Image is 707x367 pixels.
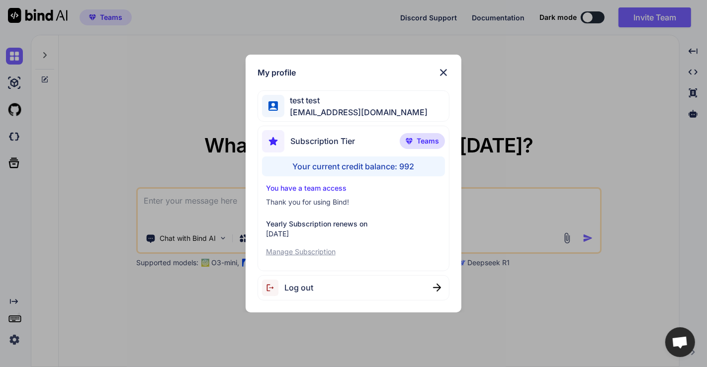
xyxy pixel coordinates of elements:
[266,183,442,193] p: You have a team access
[433,284,441,292] img: close
[438,67,449,78] img: close
[268,101,278,111] img: profile
[262,280,284,296] img: logout
[266,197,442,207] p: Thank you for using Bind!
[284,106,428,118] span: [EMAIL_ADDRESS][DOMAIN_NAME]
[258,67,296,78] h1: My profile
[266,219,442,229] p: Yearly Subscription renews on
[262,130,284,152] img: subscription
[665,327,695,357] div: Open chat
[417,136,439,146] span: Teams
[406,138,413,144] img: premium
[284,282,313,294] span: Log out
[262,156,445,176] div: Your current credit balance: 992
[266,247,442,257] p: Manage Subscription
[266,229,442,239] p: [DATE]
[284,94,428,106] span: test test
[290,135,355,147] span: Subscription Tier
